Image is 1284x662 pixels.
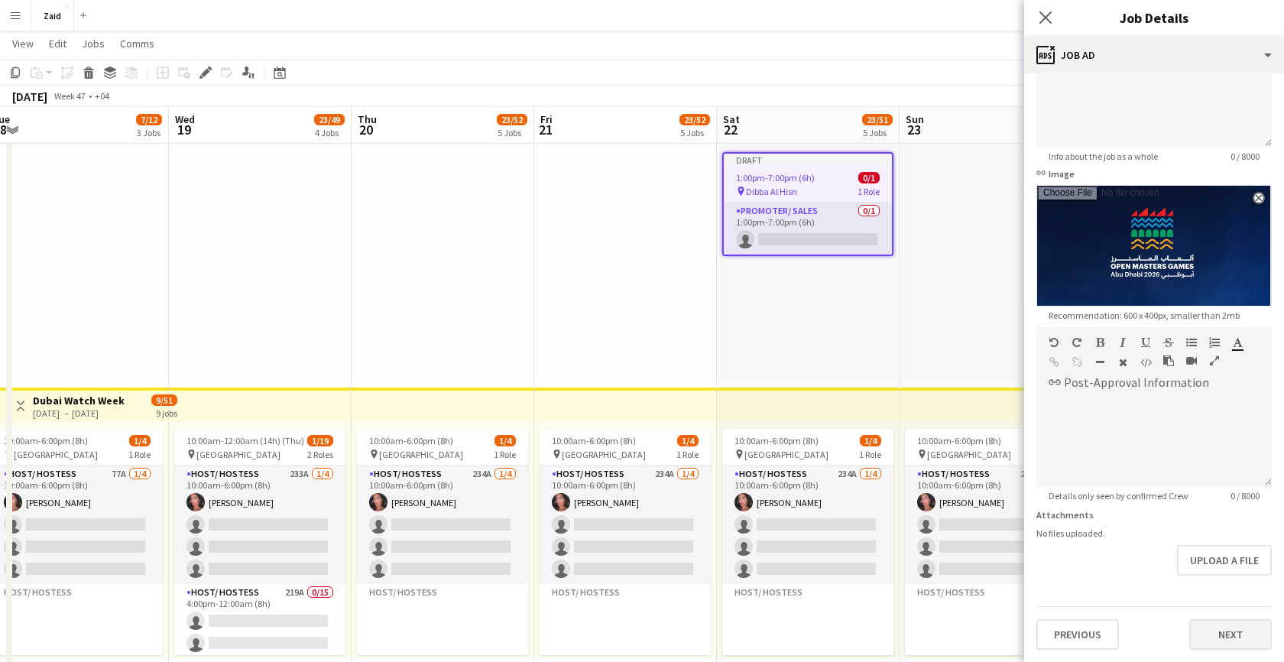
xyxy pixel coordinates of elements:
[151,394,177,406] span: 9/51
[1218,151,1272,162] span: 0 / 8000
[43,34,73,54] a: Edit
[680,127,709,138] div: 5 Jobs
[679,114,710,125] span: 23/52
[120,37,154,50] span: Comms
[173,121,195,138] span: 19
[314,114,345,125] span: 23/49
[1036,151,1170,162] span: Info about the job as a whole
[540,466,711,584] app-card-role: Host/ Hostess234A1/410:00am-6:00pm (8h)[PERSON_NAME]
[1163,336,1174,349] button: Strikethrough
[552,435,636,446] span: 10:00am-6:00pm (8h)
[50,90,89,102] span: Week 47
[1209,355,1220,367] button: Fullscreen
[722,429,893,655] div: 10:00am-6:00pm (8h)1/4 [GEOGRAPHIC_DATA]1 RoleHost/ Hostess234A1/410:00am-6:00pm (8h)[PERSON_NAME...
[736,172,815,183] span: 1:00pm-7:00pm (6h)
[357,466,528,584] app-card-role: Host/ Hostess234A1/410:00am-6:00pm (8h)[PERSON_NAME]
[906,112,924,126] span: Sun
[1186,355,1197,367] button: Insert video
[156,406,177,419] div: 9 jobs
[1049,336,1059,349] button: Undo
[540,429,711,655] app-job-card: 10:00am-6:00pm (8h)1/4 [GEOGRAPHIC_DATA]1 RoleHost/ Hostess234A1/410:00am-6:00pm (8h)[PERSON_NAME...
[33,407,125,419] div: [DATE] → [DATE]
[859,449,881,460] span: 1 Role
[927,449,1011,460] span: [GEOGRAPHIC_DATA]
[357,429,528,655] app-job-card: 10:00am-6:00pm (8h)1/4 [GEOGRAPHIC_DATA]1 RoleHost/ Hostess234A1/410:00am-6:00pm (8h)[PERSON_NAME...
[538,121,553,138] span: 21
[1094,336,1105,349] button: Bold
[1117,336,1128,349] button: Italic
[540,112,553,126] span: Fri
[734,435,819,446] span: 10:00am-6:00pm (8h)
[355,121,377,138] span: 20
[722,466,893,584] app-card-role: Host/ Hostess234A1/410:00am-6:00pm (8h)[PERSON_NAME]
[497,114,527,125] span: 23/52
[1209,336,1220,349] button: Ordered List
[1140,336,1151,349] button: Underline
[1186,336,1197,349] button: Unordered List
[12,89,47,104] div: [DATE]
[315,127,344,138] div: 4 Jobs
[31,1,74,31] button: Zaid
[186,435,304,446] span: 10:00am-12:00am (14h) (Thu)
[174,429,345,655] app-job-card: 10:00am-12:00am (14h) (Thu)1/19 [GEOGRAPHIC_DATA]2 RolesHost/ Hostess233A1/410:00am-6:00pm (8h)[P...
[1117,356,1128,368] button: Clear Formatting
[1036,490,1201,501] span: Details only seen by confirmed Crew
[33,394,125,407] h3: Dubai Watch Week
[307,435,333,446] span: 1/19
[1036,619,1119,650] button: Previous
[746,186,797,197] span: Dibba Al Hisn
[12,37,34,50] span: View
[1232,336,1243,349] button: Text Color
[862,114,893,125] span: 23/51
[76,34,111,54] a: Jobs
[1036,310,1252,321] span: Recommendation: 600 x 400px, smaller than 2mb
[860,435,881,446] span: 1/4
[1024,37,1284,73] div: Job Ad
[137,127,161,138] div: 3 Jobs
[14,449,98,460] span: [GEOGRAPHIC_DATA]
[905,466,1076,584] app-card-role: Host/ Hostess234A1/410:00am-6:00pm (8h)[PERSON_NAME]
[1140,356,1151,368] button: HTML Code
[128,449,151,460] span: 1 Role
[95,90,109,102] div: +04
[307,449,333,460] span: 2 Roles
[358,112,377,126] span: Thu
[917,435,1001,446] span: 10:00am-6:00pm (8h)
[1036,509,1094,521] label: Attachments
[724,203,892,255] app-card-role: Promoter/ Sales0/11:00pm-7:00pm (6h)
[1218,490,1272,501] span: 0 / 8000
[369,435,453,446] span: 10:00am-6:00pm (8h)
[903,121,924,138] span: 23
[494,435,516,446] span: 1/4
[379,449,463,460] span: [GEOGRAPHIC_DATA]
[82,37,105,50] span: Jobs
[498,127,527,138] div: 5 Jobs
[1024,8,1284,28] h3: Job Details
[858,172,880,183] span: 0/1
[6,34,40,54] a: View
[129,435,151,446] span: 1/4
[175,112,195,126] span: Wed
[1163,355,1174,367] button: Paste as plain text
[722,152,893,256] app-job-card: Draft1:00pm-7:00pm (6h)0/1 Dibba Al Hisn1 RolePromoter/ Sales0/11:00pm-7:00pm (6h)
[677,435,699,446] span: 1/4
[721,121,740,138] span: 22
[174,466,345,584] app-card-role: Host/ Hostess233A1/410:00am-6:00pm (8h)[PERSON_NAME]
[4,435,88,446] span: 10:00am-6:00pm (8h)
[562,449,646,460] span: [GEOGRAPHIC_DATA]
[858,186,880,197] span: 1 Role
[676,449,699,460] span: 1 Role
[744,449,828,460] span: [GEOGRAPHIC_DATA]
[49,37,66,50] span: Edit
[905,429,1076,655] app-job-card: 10:00am-6:00pm (8h)1/4 [GEOGRAPHIC_DATA]1 RoleHost/ Hostess234A1/410:00am-6:00pm (8h)[PERSON_NAME...
[114,34,160,54] a: Comms
[1094,356,1105,368] button: Horizontal Line
[723,112,740,126] span: Sat
[494,449,516,460] span: 1 Role
[196,449,280,460] span: [GEOGRAPHIC_DATA]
